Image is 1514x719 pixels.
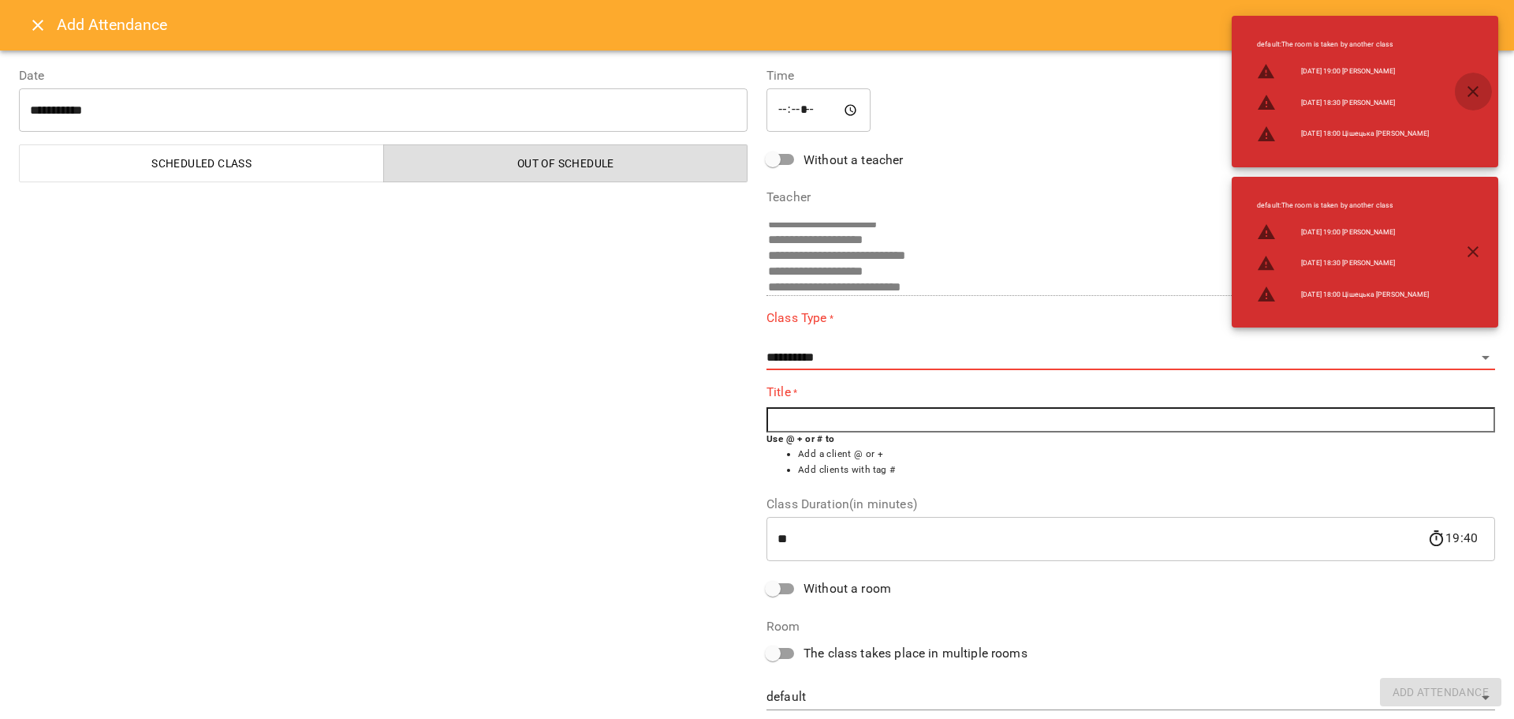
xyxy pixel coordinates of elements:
button: Out of Schedule [383,144,748,182]
label: Class Duration(in minutes) [766,498,1495,511]
li: Add a client @ or + [798,447,1495,462]
span: The class takes place in multiple rooms [804,644,1027,663]
h6: Add Attendance [57,13,1495,37]
li: default : The room is taken by another class [1244,33,1441,56]
div: default [766,685,1495,710]
label: Title [766,383,1495,401]
label: Room [766,620,1495,633]
li: [DATE] 18:00 Цішецька [PERSON_NAME] [1244,279,1441,310]
span: Out of Schedule [393,154,739,173]
li: [DATE] 18:30 [PERSON_NAME] [1244,248,1441,279]
li: Add clients with tag # [798,462,1495,478]
li: [DATE] 18:00 Цішецька [PERSON_NAME] [1244,118,1441,150]
b: Use @ + or # to [766,433,835,444]
label: Class Type [766,309,1495,327]
li: [DATE] 19:00 [PERSON_NAME] [1244,56,1441,88]
li: [DATE] 18:30 [PERSON_NAME] [1244,87,1441,118]
span: Without a room [804,579,891,598]
button: Close [19,6,57,44]
span: Scheduled class [29,154,375,173]
button: Scheduled class [19,144,384,182]
li: [DATE] 19:00 [PERSON_NAME] [1244,216,1441,248]
li: default : The room is taken by another class [1244,194,1441,217]
label: Teacher [766,191,1495,204]
label: Time [766,69,1495,82]
span: Without a teacher [804,151,904,170]
label: Date [19,69,748,82]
